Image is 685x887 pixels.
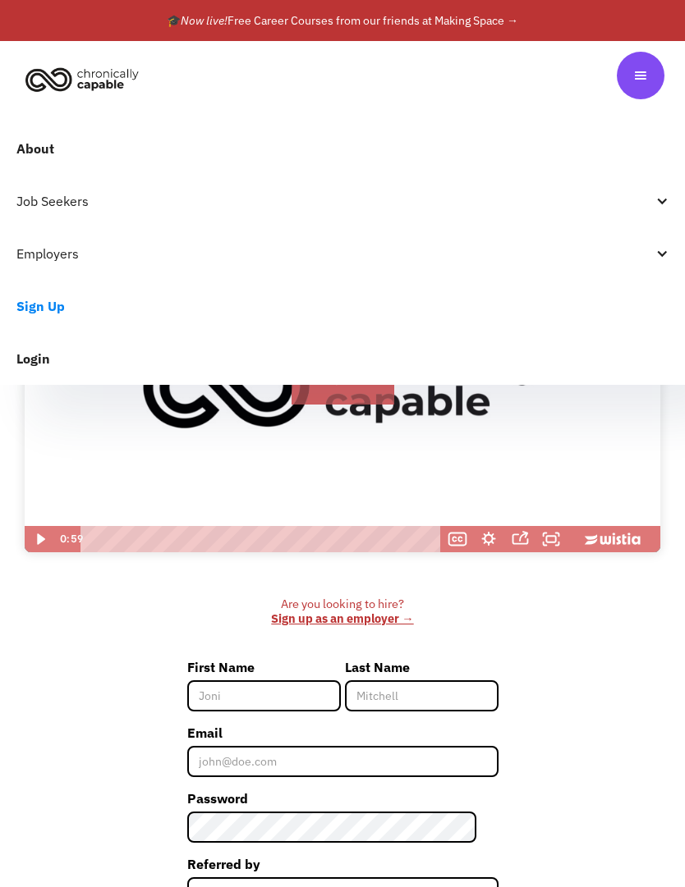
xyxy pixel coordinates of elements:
[16,191,652,211] div: Job Seekers
[21,61,144,97] img: Chronically Capable logo
[21,61,151,97] a: home
[16,244,652,263] div: Employers
[167,11,518,30] div: 🎓 Free Career Courses from our friends at Making Space →
[617,52,664,99] div: menu
[181,13,228,28] em: Now live!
